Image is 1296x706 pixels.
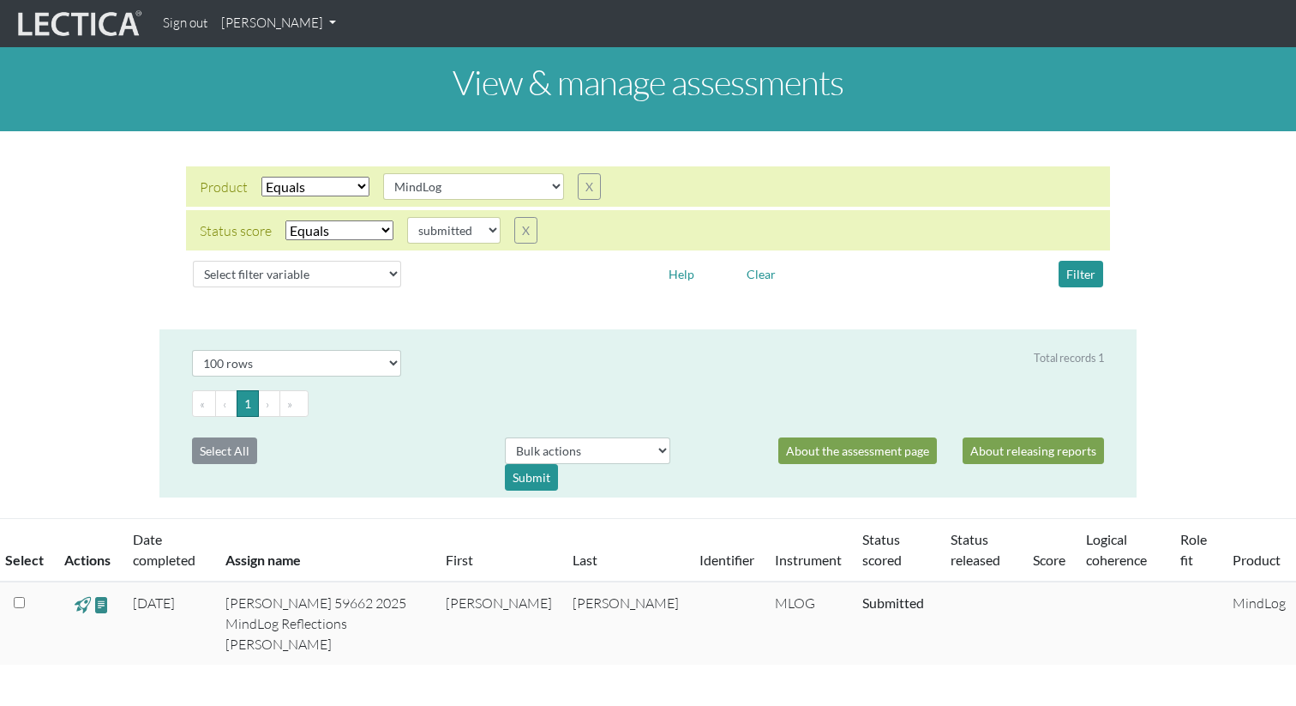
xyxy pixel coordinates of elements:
a: Status released [951,531,1000,568]
button: Help [661,261,702,287]
td: [PERSON_NAME] [435,582,562,665]
a: Product [1233,552,1281,568]
a: About the assessment page [778,437,937,464]
td: [PERSON_NAME] [562,582,689,665]
button: X [578,173,601,200]
a: Help [661,264,702,281]
td: [PERSON_NAME] 59662 2025 MindLog Reflections [PERSON_NAME] [215,582,435,665]
a: Logical coherence [1086,531,1147,568]
button: Clear [739,261,783,287]
div: Status score [200,220,272,241]
img: lecticalive [14,8,142,40]
a: [PERSON_NAME] [214,7,343,40]
a: Identifier [699,552,754,568]
span: view [75,594,91,614]
div: Product [200,177,248,197]
span: view [93,594,110,614]
a: First [446,552,473,568]
button: Select All [192,437,257,464]
th: Actions [54,519,123,582]
a: Last [573,552,597,568]
td: MLOG [765,582,852,665]
a: About releasing reports [963,437,1104,464]
a: Score [1033,552,1065,568]
button: Filter [1059,261,1103,287]
a: Status scored [862,531,902,568]
ul: Pagination [192,390,1104,417]
th: Assign name [215,519,435,582]
div: Submit [505,464,558,491]
td: [DATE] [123,582,215,665]
a: Date completed [133,531,195,568]
button: Go to page 1 [237,390,259,417]
a: Sign out [156,7,214,40]
a: Completed = assessment has been completed; CS scored = assessment has been CLAS scored; LS scored... [862,594,924,611]
a: Role fit [1180,531,1207,568]
button: X [514,217,537,244]
a: Instrument [775,552,842,568]
td: MindLog [1222,582,1296,665]
div: Total records 1 [1034,350,1104,366]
